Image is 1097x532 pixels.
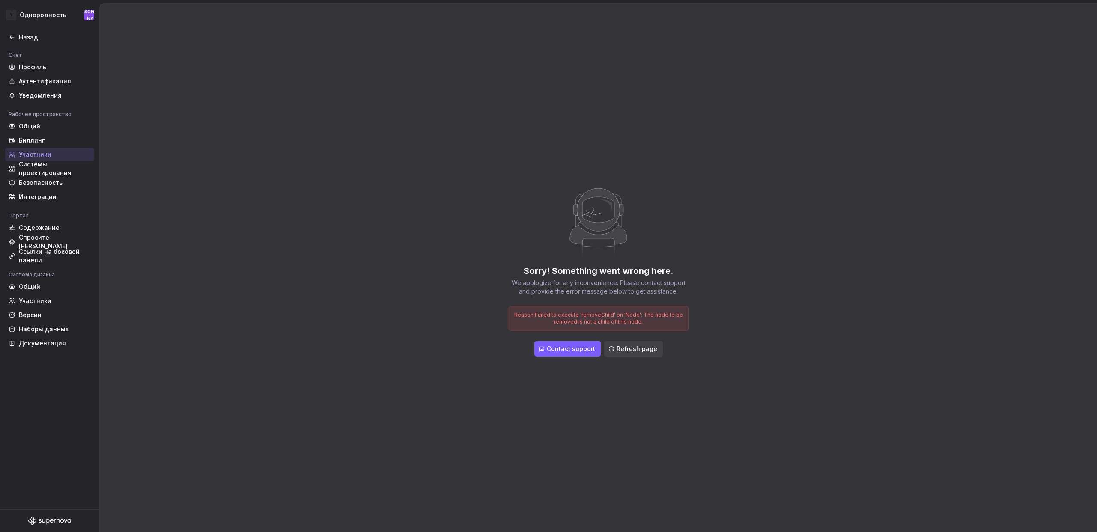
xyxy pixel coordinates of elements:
font: Счет [9,52,22,58]
a: Спросите [PERSON_NAME] [5,235,94,249]
font: Версии [19,311,42,318]
a: Интеграции [5,190,94,204]
font: Рабочее пространство [9,111,72,117]
font: Уведомления [19,92,62,99]
font: Y [10,13,12,17]
font: Наборы данных [19,325,69,333]
font: Интеграции [19,193,57,200]
a: Профиль [5,60,94,74]
a: Наборы данных [5,322,94,336]
button: YОднородность[PERSON_NAME] [2,6,98,24]
span: Reason: Failed to execute 'removeChild' on 'Node': The node to be removed is not a child of this ... [514,312,683,325]
svg: Логотип Сверхновой [28,517,71,525]
a: Безопасность [5,176,94,190]
button: Refresh page [604,341,663,357]
a: Общий [5,119,94,133]
font: Участники [19,297,51,304]
font: Общий [19,283,40,290]
a: Назад [5,30,94,44]
font: Ссылки на боковой панели [19,248,80,264]
font: Общий [19,122,40,130]
a: Содержание [5,221,94,235]
a: Участники [5,148,94,161]
a: Уведомления [5,89,94,102]
a: Документация [5,336,94,350]
a: Ссылки на боковой панели [5,249,94,263]
span: Refresh page [617,345,657,353]
div: Sorry! Something went wrong here. [524,265,673,277]
button: Contact support [534,341,601,357]
font: Система дизайна [9,271,55,278]
font: Назад [19,33,38,41]
font: Профиль [19,63,46,71]
a: Биллинг [5,134,94,147]
a: Общий [5,280,94,294]
a: Системы проектирования [5,162,94,175]
font: Аутентификация [19,77,71,85]
a: Аутентификация [5,74,94,88]
font: Спросите [PERSON_NAME] [19,234,68,250]
font: Содержание [19,224,60,231]
a: Участники [5,294,94,308]
span: Contact support [547,345,595,353]
div: We apologize for any inconvenience. Please contact support and provide the error message below to... [509,279,689,296]
a: Версии [5,308,94,322]
font: Однородность [20,11,66,18]
font: Портал [9,212,29,219]
font: Безопасность [19,179,63,186]
font: Документация [19,339,66,347]
font: Биллинг [19,137,45,144]
font: Участники [19,151,51,158]
font: Системы проектирования [19,160,72,176]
